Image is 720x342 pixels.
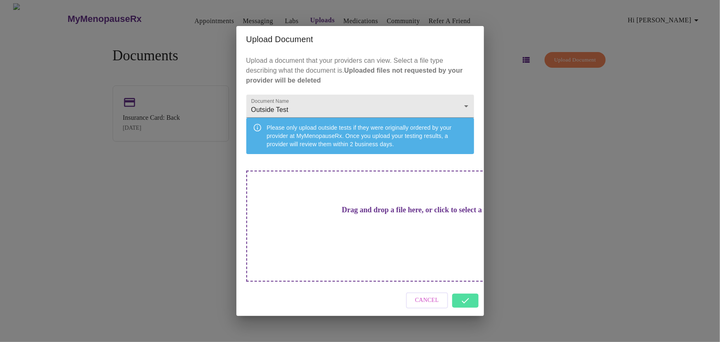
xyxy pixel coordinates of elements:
[246,95,474,118] div: Outside Test
[406,292,448,309] button: Cancel
[246,67,463,84] strong: Uploaded files not requested by your provider will be deleted
[267,120,467,152] div: Please only upload outside tests if they were originally ordered by your provider at MyMenopauseR...
[246,33,474,46] h2: Upload Document
[246,56,474,85] p: Upload a document that your providers can view. Select a file type describing what the document is.
[304,206,532,214] h3: Drag and drop a file here, or click to select a file
[415,295,439,306] span: Cancel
